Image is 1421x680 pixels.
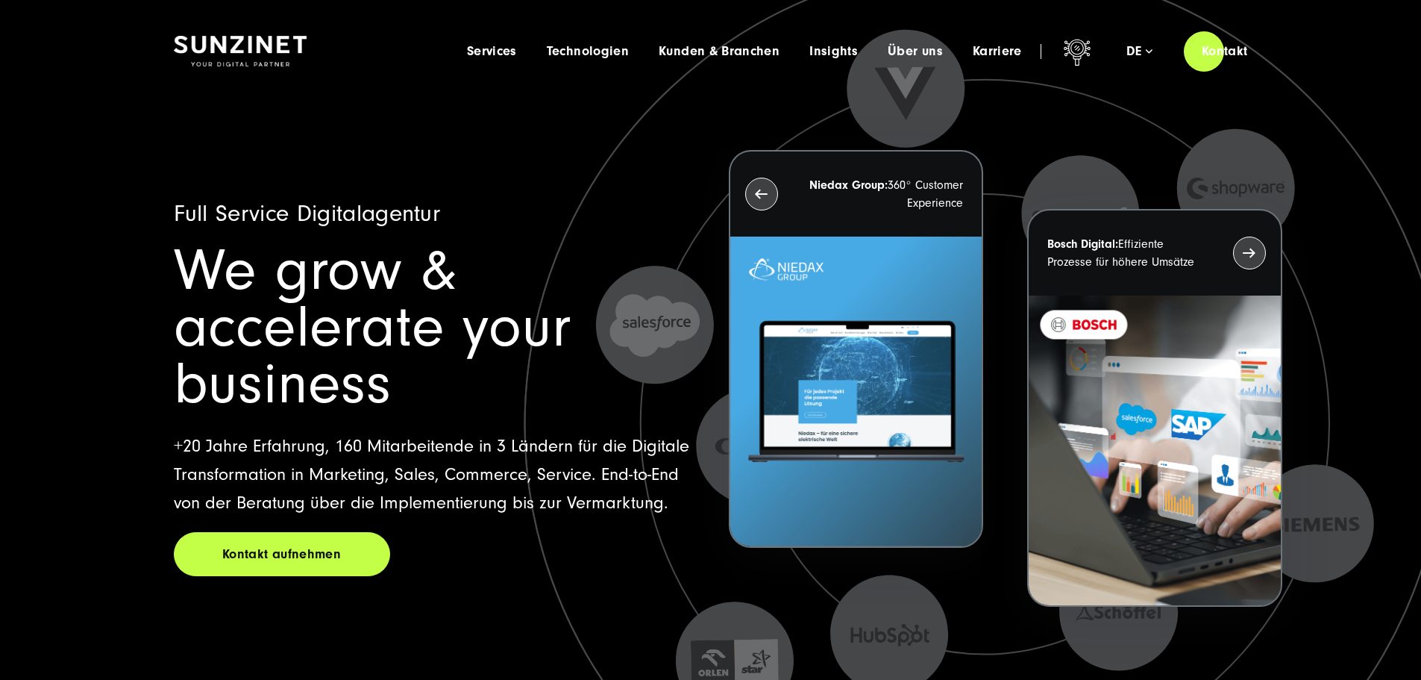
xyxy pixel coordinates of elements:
img: Letztes Projekt von Niedax. Ein Laptop auf dem die Niedax Website geöffnet ist, auf blauem Hinter... [730,237,982,546]
a: Insights [809,44,858,59]
button: Bosch Digital:Effiziente Prozesse für höhere Umsätze BOSCH - Kundeprojekt - Digital Transformatio... [1027,209,1282,607]
div: de [1126,44,1152,59]
p: 360° Customer Experience [805,176,963,212]
strong: Bosch Digital: [1047,237,1118,251]
p: +20 Jahre Erfahrung, 160 Mitarbeitende in 3 Ländern für die Digitale Transformation in Marketing,... [174,432,693,517]
h1: We grow & accelerate your business [174,243,693,413]
a: Services [467,44,517,59]
a: Über uns [888,44,943,59]
a: Kunden & Branchen [659,44,779,59]
img: SUNZINET Full Service Digital Agentur [174,36,307,67]
img: BOSCH - Kundeprojekt - Digital Transformation Agentur SUNZINET [1029,296,1280,605]
button: Niedax Group:360° Customer Experience Letztes Projekt von Niedax. Ein Laptop auf dem die Niedax W... [729,150,983,548]
strong: Niedax Group: [809,178,888,192]
a: Technologien [547,44,629,59]
span: Full Service Digitalagentur [174,200,441,227]
a: Kontakt [1184,30,1266,72]
a: Karriere [973,44,1022,59]
a: Kontakt aufnehmen [174,532,390,576]
p: Effiziente Prozesse für höhere Umsätze [1047,235,1205,271]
